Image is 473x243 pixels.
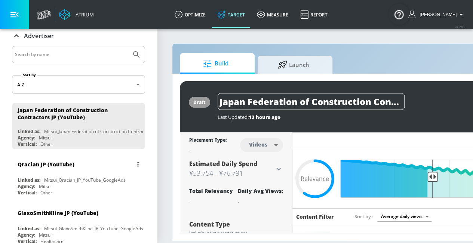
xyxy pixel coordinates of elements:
[189,160,257,168] span: Estimated Daily Spend
[39,135,52,141] div: Mitsui
[18,107,133,121] div: Japan Federation of Construction Contractors JP (YouTube)
[12,103,145,149] div: Japan Federation of Construction Contractors JP (YouTube)Linked as:Mitsui_Japan Federation of Con...
[193,99,206,105] div: draft
[212,1,251,28] a: Target
[169,1,212,28] a: optimize
[18,128,40,135] div: Linked as:
[408,10,466,19] button: [PERSON_NAME]
[12,155,145,198] div: Qracian JP (YouTube)Linked as:Mitsui_Qracian_JP_YouTube_GoogleAdsAgency:MitsuiVertical:Other
[18,190,37,196] div: Vertical:
[189,168,274,178] h3: ¥53,754 - ¥76,791
[40,190,52,196] div: Other
[18,141,37,147] div: Vertical:
[296,213,334,220] h6: Content Filter
[73,11,94,18] div: Atrium
[455,25,466,29] span: v 4.28.0
[18,225,40,232] div: Linked as:
[189,187,233,194] div: Total Relevancy
[15,50,128,59] input: Search by name
[18,161,74,168] div: Qracian JP (YouTube)
[40,141,52,147] div: Other
[18,209,98,216] div: GlaxoSmithKline JP (YouTube)
[39,183,52,190] div: Mitsui
[189,137,227,145] div: Placement Type:
[39,232,52,238] div: Mitsui
[301,176,329,182] span: Relevance
[59,9,94,20] a: Atrium
[187,55,244,73] span: Build
[265,56,322,74] span: Launch
[21,73,37,77] label: Sort By
[18,135,35,141] div: Agency:
[18,177,40,183] div: Linked as:
[245,141,271,148] div: Videos
[189,231,283,235] div: Include in your targeting set
[417,12,457,17] span: login as: kenta.kurishima@mbk-digital.co.jp
[294,1,334,28] a: Report
[238,187,283,194] div: Daily Avg Views:
[189,221,283,227] div: Content Type
[12,75,145,94] div: A-Z
[388,4,409,25] button: Open Resource Center
[18,183,35,190] div: Agency:
[44,225,143,232] div: Mitsui_GlaxoSmithKline_JP_YouTube_GoogleAds
[377,211,431,221] div: Average daily views
[249,114,280,120] span: 13 hours ago
[189,160,283,178] div: Estimated Daily Spend¥53,754 - ¥76,791
[18,232,35,238] div: Agency:
[44,177,126,183] div: Mitsui_Qracian_JP_YouTube_GoogleAds
[12,25,145,46] div: Advertiser
[24,32,54,40] p: Advertiser
[251,1,294,28] a: measure
[354,213,374,220] span: Sort by
[44,128,203,135] div: Mitsui_Japan Federation of Construction Contractors_JP_YouTube_GoogleAds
